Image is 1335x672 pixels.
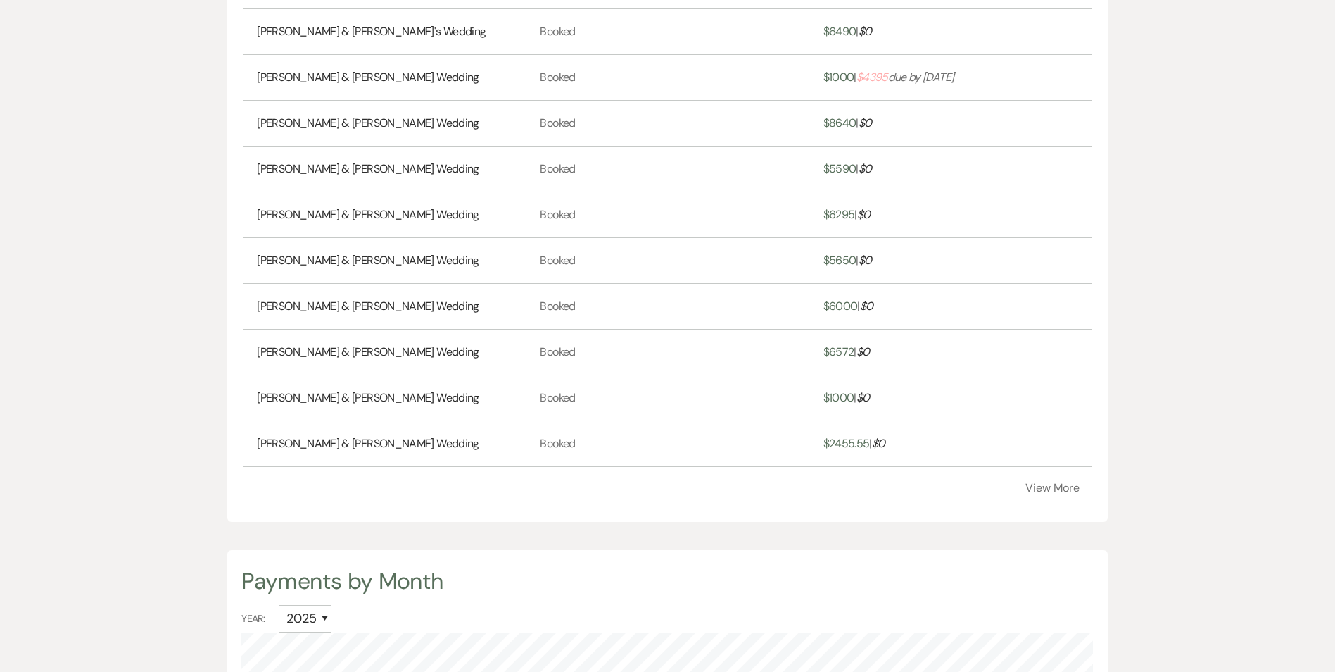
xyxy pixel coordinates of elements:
a: [PERSON_NAME] & [PERSON_NAME]'s Wedding [257,23,486,40]
a: $2455.55|$0 [823,435,885,452]
span: $ 6295 [823,207,855,222]
div: Payments by Month [241,564,1093,598]
a: [PERSON_NAME] & [PERSON_NAME] Wedding [257,115,479,132]
td: Booked [526,147,809,192]
span: $ 6572 [823,344,854,359]
a: $6000|$0 [823,298,873,315]
span: $ 0 [856,390,870,405]
span: $ 0 [872,436,885,451]
a: [PERSON_NAME] & [PERSON_NAME] Wedding [257,206,479,223]
a: $5590|$0 [823,161,872,178]
td: Booked [526,55,809,101]
td: Booked [526,375,809,421]
td: Booked [526,9,809,55]
a: [PERSON_NAME] & [PERSON_NAME] Wedding [257,298,479,315]
span: $ 2455.55 [823,436,870,451]
td: Booked [526,238,809,284]
span: $ 6490 [823,24,856,39]
td: Booked [526,284,809,330]
span: $ 0 [859,116,872,130]
td: Booked [526,421,809,467]
a: $1000|$0 [823,390,870,406]
span: $ 0 [857,207,871,222]
a: [PERSON_NAME] & [PERSON_NAME] Wedding [257,161,479,178]
span: $ 1000 [823,390,854,405]
a: [PERSON_NAME] & [PERSON_NAME] Wedding [257,390,479,406]
a: $5650|$0 [823,252,872,269]
span: $ 0 [856,344,870,359]
span: $ 5650 [823,253,856,268]
a: $6572|$0 [823,344,870,361]
span: $ 1000 [823,70,854,85]
span: $ 0 [860,299,873,313]
span: $ 5590 [823,161,856,176]
td: Booked [526,192,809,238]
span: $ 4395 [856,70,888,85]
a: $1000|$4395due by [DATE] [823,69,954,86]
span: $ 0 [859,24,872,39]
td: Booked [526,101,809,147]
span: $ 8640 [823,116,856,130]
span: $ 6000 [823,299,858,313]
span: $ 0 [859,253,872,268]
span: Year: [241,611,265,626]
a: [PERSON_NAME] & [PERSON_NAME] Wedding [257,69,479,86]
a: [PERSON_NAME] & [PERSON_NAME] Wedding [257,344,479,361]
a: [PERSON_NAME] & [PERSON_NAME] Wedding [257,252,479,269]
span: $ 0 [859,161,872,176]
a: $6295|$0 [823,206,871,223]
a: [PERSON_NAME] & [PERSON_NAME] Wedding [257,435,479,452]
a: $8640|$0 [823,115,872,132]
i: due by [DATE] [856,70,954,85]
td: Booked [526,330,809,375]
a: $6490|$0 [823,23,872,40]
button: View More [1025,483,1080,494]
